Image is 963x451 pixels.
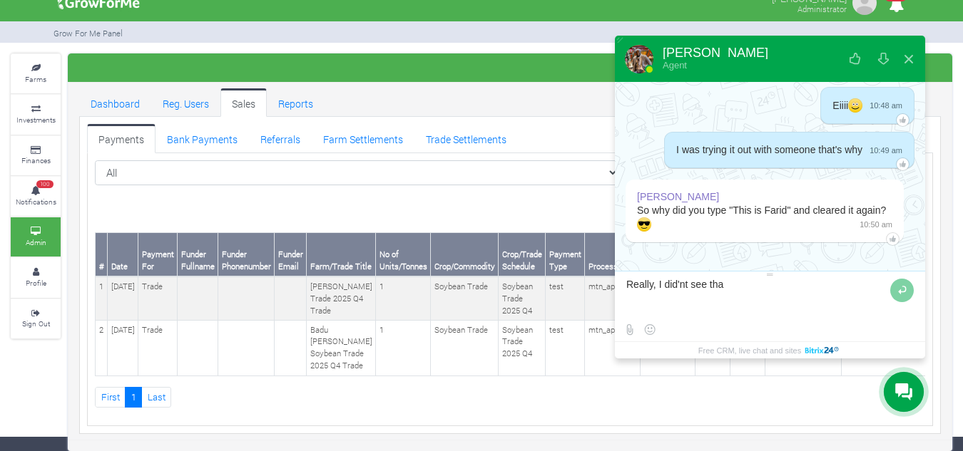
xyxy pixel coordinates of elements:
[676,144,862,155] span: I was trying it out with someone that's why
[376,276,431,320] td: 1
[414,124,518,152] a: Trade Settlements
[585,233,641,276] th: Processor
[431,276,499,320] td: Soybean Trade
[87,124,156,152] a: Payments
[53,28,123,38] small: Grow For Me Panel
[16,115,56,125] small: Investments
[178,233,218,276] th: Funder Fullname
[637,217,651,232] img: Cool
[21,155,51,165] small: Finances
[798,4,847,14] small: Administrator
[11,136,61,175] a: Finances
[95,387,925,408] nav: Page Navigation
[108,233,138,276] th: Date
[25,74,46,84] small: Farms
[11,299,61,338] a: Sign Out
[621,321,638,338] label: Send file
[896,42,922,76] button: Close widget
[125,387,142,408] a: 1
[641,321,658,338] button: Select emoticon
[546,276,585,320] td: test
[842,42,868,76] button: Rate our service
[249,124,312,152] a: Referrals
[218,233,275,276] th: Funder Phonenumber
[499,276,546,320] td: Soybean Trade 2025 Q4
[220,88,267,117] a: Sales
[663,59,768,71] div: Agent
[138,276,178,320] td: Trade
[307,233,376,276] th: Farm/Trade Title
[663,46,768,59] div: [PERSON_NAME]
[96,233,108,276] th: #
[11,54,61,93] a: Farms
[431,321,499,376] td: Soybean Trade
[95,387,126,408] a: First
[22,318,50,328] small: Sign Out
[11,258,61,297] a: Profile
[852,217,892,231] span: 10:50 am
[307,276,376,320] td: [PERSON_NAME] Trade 2025 Q4 Trade
[499,321,546,376] td: Soybean Trade 2025 Q4
[307,321,376,376] td: Badu [PERSON_NAME] Soybean Trade 2025 Q4 Trade
[26,237,46,247] small: Admin
[585,321,641,376] td: mtn_app_test
[108,321,138,376] td: [DATE]
[546,233,585,276] th: Payment Type
[26,278,46,288] small: Profile
[11,177,61,216] a: 100 Notifications
[16,197,56,207] small: Notifications
[312,124,414,152] a: Farm Settlements
[11,217,61,256] a: Admin
[138,321,178,376] td: Trade
[637,190,719,204] div: [PERSON_NAME]
[862,143,902,157] span: 10:49 am
[96,321,108,376] td: 2
[431,233,499,276] th: Crop/Commodity
[275,233,307,276] th: Funder Email
[141,387,171,408] a: Last
[36,180,53,189] span: 100
[376,233,431,276] th: No of Units/Tonnes
[156,124,249,152] a: Bank Payments
[698,342,801,358] span: Free CRM, live chat and sites
[890,279,914,302] button: Send message
[499,233,546,276] th: Crop/Trade Schedule
[585,276,641,320] td: mtn_app_test
[151,88,220,117] a: Reg. Users
[11,95,61,134] a: Investments
[637,204,886,230] span: So why did you type "This is Farid" and cleared it again?
[832,100,862,111] span: Eiiii
[376,321,431,376] td: 1
[267,88,325,117] a: Reports
[546,321,585,376] td: test
[108,276,138,320] td: [DATE]
[96,276,108,320] td: 1
[79,88,151,117] a: Dashboard
[870,42,896,76] button: Download conversation history
[138,233,178,276] th: Payment For
[698,342,842,358] a: Free CRM, live chat and sites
